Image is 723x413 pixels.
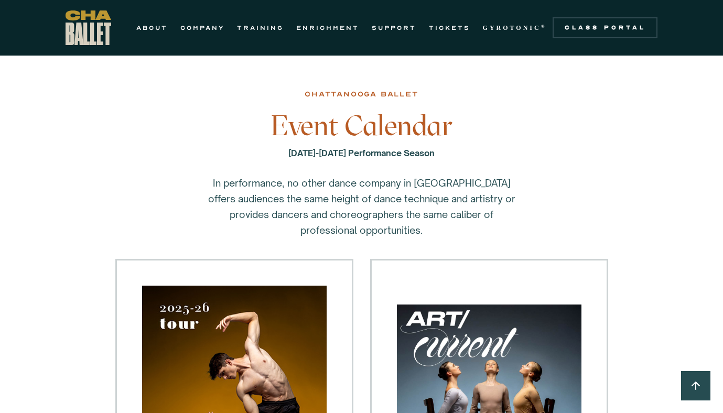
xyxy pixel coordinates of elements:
[483,24,541,31] strong: GYROTONIC
[429,21,470,34] a: TICKETS
[541,24,547,29] sup: ®
[296,21,359,34] a: ENRICHMENT
[559,24,651,32] div: Class Portal
[180,21,224,34] a: COMPANY
[483,21,547,34] a: GYROTONIC®
[204,175,519,238] p: In performance, no other dance company in [GEOGRAPHIC_DATA] offers audiences the same height of d...
[237,21,284,34] a: TRAINING
[305,88,418,101] div: chattanooga ballet
[553,17,657,38] a: Class Portal
[372,21,416,34] a: SUPPORT
[288,148,435,158] strong: [DATE]-[DATE] Performance Season
[191,110,532,142] h3: Event Calendar
[66,10,111,45] a: home
[136,21,168,34] a: ABOUT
